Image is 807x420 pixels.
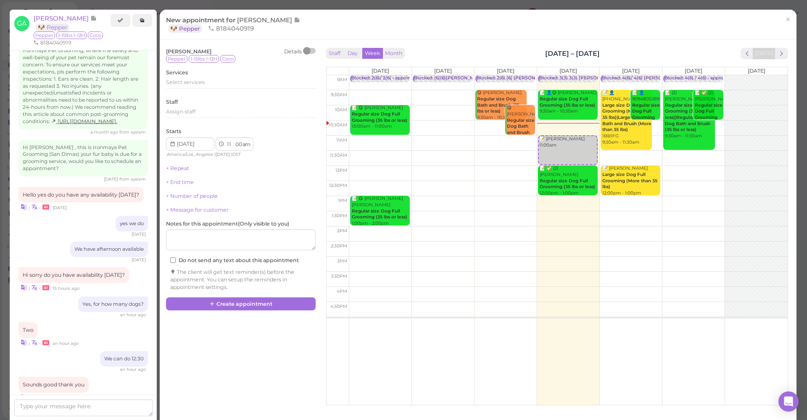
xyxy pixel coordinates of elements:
[166,48,211,55] span: [PERSON_NAME]
[741,48,754,59] button: prev
[352,208,407,220] b: Regular size Dog Full Grooming (35 lbs or less)
[685,68,702,74] span: [DATE]
[329,183,347,188] span: 12:30pm
[540,96,595,108] b: Regular size Dog Full Grooming (35 lbs or less)
[332,213,347,218] span: 1:30pm
[337,228,347,234] span: 2pm
[170,268,311,291] div: The client will get text reminder(s) before the appointment. You can setup the reminders in appoi...
[18,393,148,402] div: •
[18,377,89,393] div: Sounds good thank you
[477,90,527,121] div: 😋 [PERSON_NAME] 9:30am - 10:30am
[539,75,762,81] div: Blocked: 3(3) 3(3) [PERSON_NAME] / [PERSON_NAME] OFF / [PERSON_NAME] only • appointment
[166,207,229,213] a: + Message for customer
[166,151,260,158] div: | |
[18,338,148,347] div: •
[331,92,347,97] span: 9:30am
[539,165,598,196] div: 📝 ✅ (2) [PERSON_NAME] 12:00pm - 1:00pm
[78,297,148,312] div: Yes, for how many dogs?
[602,165,660,196] div: 📝 [PERSON_NAME] 12:00pm - 1:00pm
[785,13,791,25] span: ×
[602,90,652,145] div: 📝 👤[PHONE_NUMBER] 1BB1FG 9:30am - 11:30am
[34,14,97,31] a: [PERSON_NAME] 🐶 Pepper
[330,152,347,158] span: 11:30am
[477,96,520,114] b: Regular size Dog Bath and Brush (35 lbs or less)
[602,172,657,189] b: Large size Dog Full Grooming (More than 35 lbs)
[29,341,30,346] i: |
[338,198,347,203] span: 1pm
[88,31,103,39] span: Coco
[90,14,97,22] span: Note
[337,258,347,264] span: 3pm
[326,48,343,59] button: Staff
[166,297,316,311] button: Create appointment
[351,196,410,226] div: 📝 😋 [PERSON_NAME] [PERSON_NAME] 1:00pm - 2:00pm
[382,48,405,59] button: Month
[90,129,119,135] span: 08/25/2025 05:48pm
[166,193,218,199] a: + Number of people
[336,137,347,143] span: 11am
[34,14,90,22] span: [PERSON_NAME]
[18,267,129,283] div: Hi sorry do you have availability [DATE]?
[189,55,219,63] span: 1-15lbs 1-12H
[132,257,146,262] span: 10/03/2025 09:31am
[216,152,230,157] span: [DATE]
[32,39,74,47] li: 8184040919
[694,90,723,145] div: 📝 ✅ (2) [PERSON_NAME] 9:30am - 10:30am
[36,24,69,31] a: 🐶 Pepper
[166,108,195,115] span: Assign staff
[331,273,347,279] span: 3:30pm
[335,107,347,113] span: 10am
[104,176,119,182] span: 09/24/2025 12:52pm
[539,136,597,148] div: 📝 [PERSON_NAME] 11:00am
[335,168,347,173] span: 12pm
[166,220,289,228] label: Notes for this appointment ( Only visible to you )
[166,55,187,63] span: Pepper
[120,312,146,318] span: 10/09/2025 09:27am
[665,90,715,139] div: 📝 (2) [PERSON_NAME] 9:30am - 11:30am
[284,48,302,55] div: Details
[18,283,148,292] div: •
[70,241,148,257] div: We have afternoon available
[329,122,347,128] span: 10:30am
[294,16,300,24] span: Note
[14,16,29,31] span: GA
[166,98,178,106] label: Staff
[53,341,79,346] span: 10/09/2025 09:45am
[434,68,452,74] span: [DATE]
[18,140,148,177] div: Hi [PERSON_NAME] , this is Ironmaya Pet Grooming (San Dimas) your fur baby is due for a grooming ...
[232,152,241,157] span: DST
[120,367,146,372] span: 10/09/2025 09:47am
[665,75,739,81] div: Blocked: 4(6) / 4(6) • appointment
[208,24,254,32] span: 8184040919
[602,102,651,133] b: Large size Dog Full Grooming (More than 35 lbs)|Large size Dog Bath and Brush (More than 35 lbs)
[414,75,623,81] div: Blocked: (6)(6)[PERSON_NAME],[PERSON_NAME]/[PERSON_NAME] OFF • [PERSON_NAME]
[166,179,194,185] a: + End time
[753,48,775,59] button: [DATE]
[632,90,660,152] div: 📝 👤9094805389 maltipoo 9:30am - 10:30am
[237,16,294,24] span: [PERSON_NAME]
[166,69,188,76] label: Services
[351,75,424,81] div: Blocked: 2(6)/ 2(6) • appointment
[166,128,181,135] label: Starts
[132,231,146,237] span: 10/03/2025 09:31am
[778,391,799,412] div: Open Intercom Messenger
[18,36,148,129] div: Hi [PERSON_NAME] , thank you for choosing Ironmaya Pet Grooming, where the safety and well-being ...
[331,243,347,249] span: 2:30pm
[748,68,765,74] span: [DATE]
[559,68,577,74] span: [DATE]
[119,129,146,135] span: from system
[352,111,407,123] b: Regular size Dog Full Grooming (35 lbs or less)
[330,304,347,309] span: 4:30pm
[477,75,597,81] div: Blocked: 2(6) (6) [PERSON_NAME] OFF • appointment
[51,118,117,124] a: [URL][DOMAIN_NAME].
[343,48,363,59] button: Day
[372,68,389,74] span: [DATE]
[362,48,383,59] button: Week
[166,79,205,85] span: Select services
[540,178,595,190] b: Regular size Dog Full Grooming (35 lbs or less)
[220,55,235,63] span: Coco
[167,152,213,157] span: America/Los_Angeles
[166,16,300,32] span: New appointment for
[775,48,788,59] button: next
[29,286,30,291] i: |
